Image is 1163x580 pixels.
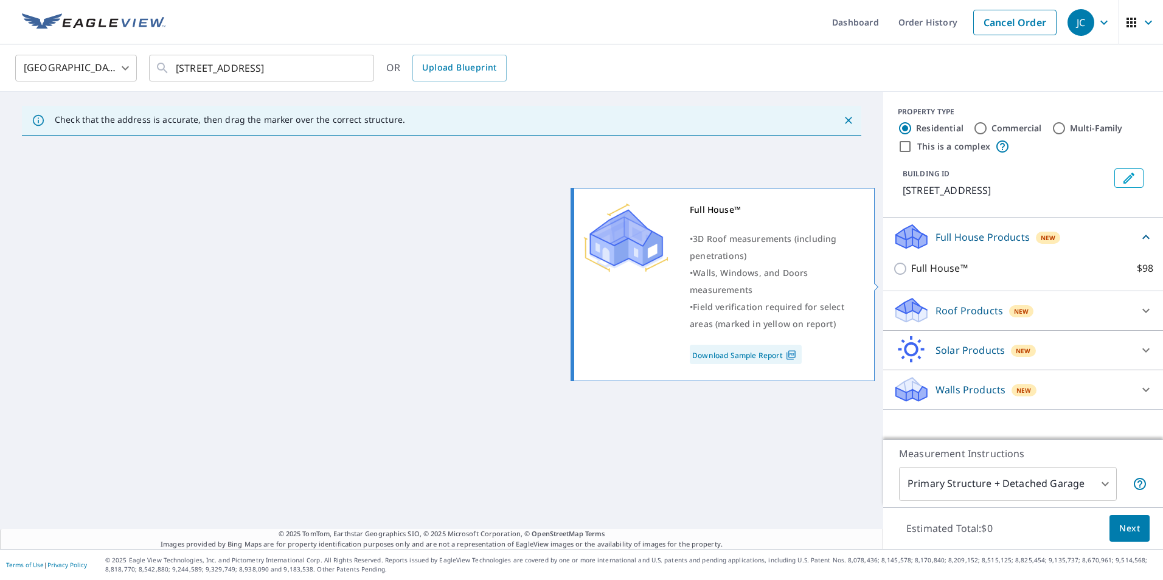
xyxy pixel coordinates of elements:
span: Walls, Windows, and Doors measurements [690,267,808,295]
a: Terms of Use [6,561,44,569]
p: Solar Products [936,343,1005,357]
span: New [1041,233,1056,243]
span: Your report will include the primary structure and a detached garage if one exists. [1133,477,1147,491]
span: 3D Roof measurements (including penetrations) [690,233,836,261]
a: Terms [585,529,605,538]
p: BUILDING ID [903,168,949,179]
label: Residential [916,122,963,134]
label: Multi-Family [1070,122,1123,134]
div: • [690,264,859,299]
span: © 2025 TomTom, Earthstar Geographics SIO, © 2025 Microsoft Corporation, © [279,529,605,539]
a: Download Sample Report [690,345,802,364]
a: Upload Blueprint [412,55,506,81]
div: JC [1068,9,1094,36]
p: $98 [1137,261,1153,276]
span: New [1016,346,1031,356]
a: Cancel Order [973,10,1057,35]
p: Estimated Total: $0 [897,515,1002,542]
button: Close [841,112,856,128]
img: EV Logo [22,13,165,32]
p: Roof Products [936,303,1003,318]
label: Commercial [991,122,1042,134]
div: Roof ProductsNew [893,296,1153,325]
button: Next [1109,515,1150,542]
div: Primary Structure + Detached Garage [899,467,1117,501]
p: Check that the address is accurate, then drag the marker over the correct structure. [55,114,405,125]
p: [STREET_ADDRESS] [903,183,1109,198]
p: Full House™ [911,261,968,276]
a: OpenStreetMap [532,529,583,538]
p: © 2025 Eagle View Technologies, Inc. and Pictometry International Corp. All Rights Reserved. Repo... [105,556,1157,574]
div: Full House ProductsNew [893,223,1153,251]
div: Full House™ [690,201,859,218]
p: Full House Products [936,230,1030,244]
img: Pdf Icon [783,350,799,361]
span: New [1014,306,1029,316]
div: Solar ProductsNew [893,336,1153,365]
div: [GEOGRAPHIC_DATA] [15,51,137,85]
p: Walls Products [936,382,1005,397]
p: | [6,561,87,568]
div: Walls ProductsNew [893,375,1153,404]
span: Field verification required for select areas (marked in yellow on report) [690,301,844,330]
p: Measurement Instructions [899,446,1147,461]
a: Privacy Policy [47,561,87,569]
span: New [1016,385,1032,395]
span: Next [1119,521,1140,536]
button: Edit building 1 [1114,168,1144,188]
img: Premium [583,201,668,274]
input: Search by address or latitude-longitude [176,51,349,85]
div: • [690,299,859,333]
div: • [690,230,859,264]
div: OR [386,55,507,81]
label: This is a complex [917,140,990,153]
div: PROPERTY TYPE [898,106,1148,117]
span: Upload Blueprint [422,60,496,75]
